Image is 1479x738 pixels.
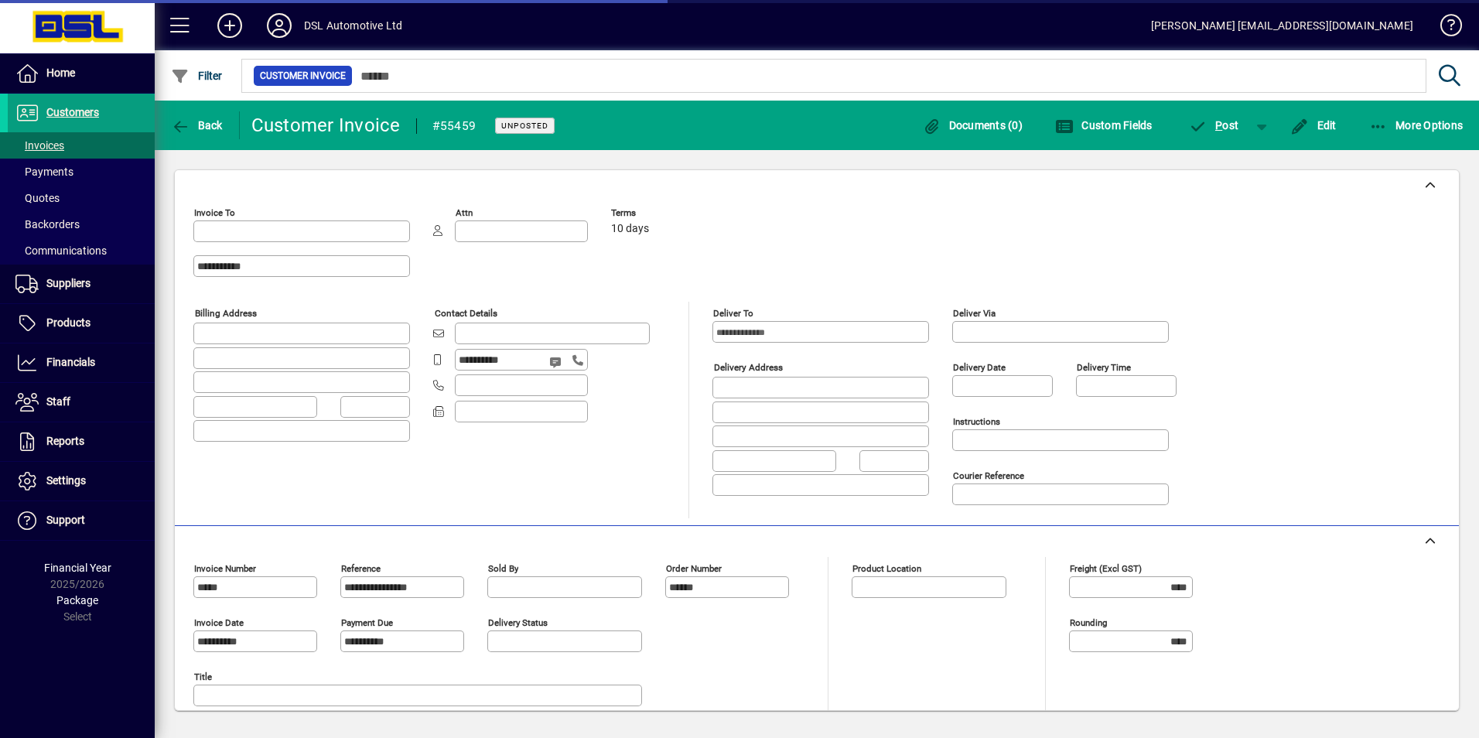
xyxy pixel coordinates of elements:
[1070,563,1142,574] mat-label: Freight (excl GST)
[1365,111,1467,139] button: More Options
[44,562,111,574] span: Financial Year
[194,563,256,574] mat-label: Invoice number
[15,192,60,204] span: Quotes
[171,70,223,82] span: Filter
[155,111,240,139] app-page-header-button: Back
[46,395,70,408] span: Staff
[46,106,99,118] span: Customers
[432,114,476,138] div: #55459
[8,462,155,501] a: Settings
[8,501,155,540] a: Support
[8,237,155,264] a: Communications
[15,139,64,152] span: Invoices
[1055,119,1153,132] span: Custom Fields
[260,68,346,84] span: Customer Invoice
[15,244,107,257] span: Communications
[1286,111,1341,139] button: Edit
[538,343,576,381] button: Send SMS
[205,12,254,39] button: Add
[194,207,235,218] mat-label: Invoice To
[953,470,1024,481] mat-label: Courier Reference
[46,356,95,368] span: Financials
[46,316,91,329] span: Products
[8,383,155,422] a: Staff
[8,54,155,93] a: Home
[1070,617,1107,628] mat-label: Rounding
[1051,111,1156,139] button: Custom Fields
[953,362,1006,373] mat-label: Delivery date
[46,277,91,289] span: Suppliers
[46,435,84,447] span: Reports
[341,617,393,628] mat-label: Payment due
[56,594,98,606] span: Package
[194,617,244,628] mat-label: Invoice date
[501,121,548,131] span: Unposted
[852,563,921,574] mat-label: Product location
[46,474,86,487] span: Settings
[8,185,155,211] a: Quotes
[1151,13,1413,38] div: [PERSON_NAME] [EMAIL_ADDRESS][DOMAIN_NAME]
[8,422,155,461] a: Reports
[953,416,1000,427] mat-label: Instructions
[251,113,401,138] div: Customer Invoice
[194,671,212,682] mat-label: Title
[8,159,155,185] a: Payments
[1429,3,1460,53] a: Knowledge Base
[171,119,223,132] span: Back
[8,343,155,382] a: Financials
[8,211,155,237] a: Backorders
[254,12,304,39] button: Profile
[953,308,996,319] mat-label: Deliver via
[1215,119,1222,132] span: P
[488,617,548,628] mat-label: Delivery status
[1189,119,1239,132] span: ost
[1290,119,1337,132] span: Edit
[611,208,704,218] span: Terms
[611,223,649,235] span: 10 days
[167,111,227,139] button: Back
[456,207,473,218] mat-label: Attn
[46,67,75,79] span: Home
[46,514,85,526] span: Support
[1369,119,1464,132] span: More Options
[8,304,155,343] a: Products
[922,119,1023,132] span: Documents (0)
[488,563,518,574] mat-label: Sold by
[918,111,1026,139] button: Documents (0)
[8,265,155,303] a: Suppliers
[1181,111,1247,139] button: Post
[341,563,381,574] mat-label: Reference
[15,218,80,231] span: Backorders
[15,166,73,178] span: Payments
[713,308,753,319] mat-label: Deliver To
[666,563,722,574] mat-label: Order number
[8,132,155,159] a: Invoices
[167,62,227,90] button: Filter
[304,13,402,38] div: DSL Automotive Ltd
[1077,362,1131,373] mat-label: Delivery time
